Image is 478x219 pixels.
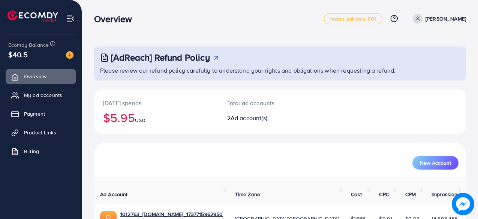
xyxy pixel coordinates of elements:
p: Total ad accounts [227,98,302,107]
img: image [452,193,474,215]
span: Impression [432,191,458,198]
span: Cost [351,191,362,198]
span: Overview [24,73,46,80]
a: [PERSON_NAME] [410,14,466,24]
span: Product Links [24,129,56,136]
h2: 2 [227,115,302,122]
span: USD [135,116,145,124]
a: Payment [6,106,76,121]
a: Billing [6,144,76,159]
img: menu [66,14,75,23]
span: Time Zone [235,191,260,198]
a: My ad accounts [6,88,76,103]
img: logo [7,10,58,22]
a: 1012763_[DOMAIN_NAME]_1737715962950 [120,210,223,218]
a: metap_pakistan_001 [324,13,382,24]
span: Ad account(s) [231,114,267,122]
p: [PERSON_NAME] [426,14,466,23]
h2: $5.95 [103,110,209,125]
a: Overview [6,69,76,84]
p: [DATE] spends [103,98,209,107]
h3: Overview [94,13,138,24]
span: CPM [405,191,416,198]
span: CPC [379,191,389,198]
span: My ad accounts [24,91,62,99]
h3: [AdReach] Refund Policy [111,52,210,63]
a: Product Links [6,125,76,140]
span: Billing [24,147,39,155]
img: image [66,51,73,59]
span: Payment [24,110,45,118]
span: Ecomdy Balance [8,41,49,49]
span: $40.5 [8,49,28,60]
span: New Account [420,160,451,165]
span: Ad Account [100,191,128,198]
span: metap_pakistan_001 [330,16,376,21]
button: New Account [412,156,459,170]
p: Please review our refund policy carefully to understand your rights and obligations when requesti... [100,66,462,75]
